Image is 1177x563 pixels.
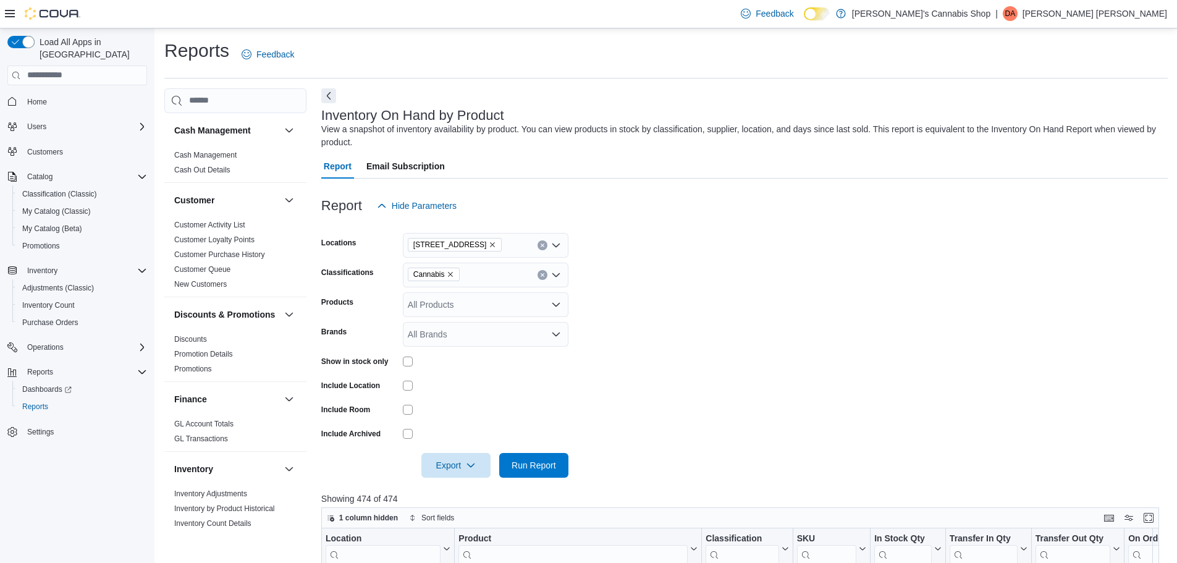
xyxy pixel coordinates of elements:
a: Settings [22,425,59,439]
span: Run Report [512,459,556,472]
span: Inventory [22,263,147,278]
span: Customers [27,147,63,157]
span: Settings [27,427,54,437]
span: Inventory Count [22,300,75,310]
span: Reports [22,365,147,379]
h3: Inventory On Hand by Product [321,108,504,123]
div: In Stock Qty [874,533,932,544]
label: Products [321,297,353,307]
label: Include Location [321,381,380,391]
label: Show in stock only [321,357,389,366]
button: Reports [2,363,152,381]
button: Operations [2,339,152,356]
button: Open list of options [551,240,561,250]
button: Customers [2,143,152,161]
a: Feedback [237,42,299,67]
button: Reports [22,365,58,379]
span: Catalog [22,169,147,184]
label: Brands [321,327,347,337]
button: Inventory [282,462,297,476]
div: Finance [164,417,306,451]
a: Inventory by Product Historical [174,504,275,513]
span: Users [27,122,46,132]
button: Clear input [538,240,547,250]
span: Purchase Orders [17,315,147,330]
span: Reports [22,402,48,412]
span: GL Account Totals [174,419,234,429]
span: Discounts [174,334,207,344]
span: Customer Activity List [174,220,245,230]
span: Inventory by Product Historical [174,504,275,514]
a: My Catalog (Beta) [17,221,87,236]
button: Open list of options [551,329,561,339]
p: [PERSON_NAME]'s Cannabis Shop [852,6,990,21]
span: Customer Purchase History [174,250,265,260]
button: Finance [174,393,279,405]
span: Classification (Classic) [17,187,147,201]
a: Classification (Classic) [17,187,102,201]
div: Location [326,533,441,544]
h1: Reports [164,38,229,63]
a: Adjustments (Classic) [17,281,99,295]
span: Home [27,97,47,107]
button: Home [2,93,152,111]
span: Sort fields [421,513,454,523]
label: Include Room [321,405,370,415]
p: Showing 474 of 474 [321,493,1168,505]
button: Clear input [538,270,547,280]
span: Inventory Adjustments [174,489,247,499]
span: Feedback [256,48,294,61]
a: Inventory On Hand by Package [174,534,277,543]
span: Promotion Details [174,349,233,359]
button: Users [22,119,51,134]
button: Sort fields [404,510,459,525]
button: Inventory [2,262,152,279]
span: Home [22,94,147,109]
div: Transfer Out Qty [1036,533,1110,544]
span: Cash Management [174,150,237,160]
span: Hide Parameters [392,200,457,212]
a: Inventory Count Details [174,519,251,528]
a: Dashboards [17,382,77,397]
h3: Cash Management [174,124,251,137]
button: Discounts & Promotions [174,308,279,321]
span: 1 column hidden [339,513,398,523]
a: Customer Loyalty Points [174,235,255,244]
a: GL Transactions [174,434,228,443]
span: Operations [22,340,147,355]
div: Product [458,533,688,544]
span: Inventory On Hand by Package [174,533,277,543]
span: Adjustments (Classic) [17,281,147,295]
button: Operations [22,340,69,355]
button: Display options [1121,510,1136,525]
div: Customer [164,218,306,297]
a: Customers [22,145,68,159]
span: Customers [22,144,147,159]
span: GL Transactions [174,434,228,444]
label: Classifications [321,268,374,277]
button: Users [2,118,152,135]
button: Keyboard shortcuts [1102,510,1116,525]
a: Customer Activity List [174,221,245,229]
button: Next [321,88,336,103]
span: Promotions [174,364,212,374]
h3: Discounts & Promotions [174,308,275,321]
span: Inventory Count [17,298,147,313]
span: Adjustments (Classic) [22,283,94,293]
p: | [995,6,998,21]
button: Promotions [12,237,152,255]
button: My Catalog (Beta) [12,220,152,237]
span: My Catalog (Classic) [22,206,91,216]
button: Remove Cannabis from selection in this group [447,271,454,278]
span: DA [1005,6,1015,21]
span: Export [429,453,483,478]
div: Discounts & Promotions [164,332,306,381]
span: Settings [22,424,147,439]
button: Export [421,453,491,478]
span: Inventory Count Details [174,519,251,528]
span: Classification (Classic) [22,189,97,199]
a: Promotions [17,239,65,253]
a: Promotion Details [174,350,233,358]
span: Cannabis [413,268,445,281]
button: Open list of options [551,300,561,310]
